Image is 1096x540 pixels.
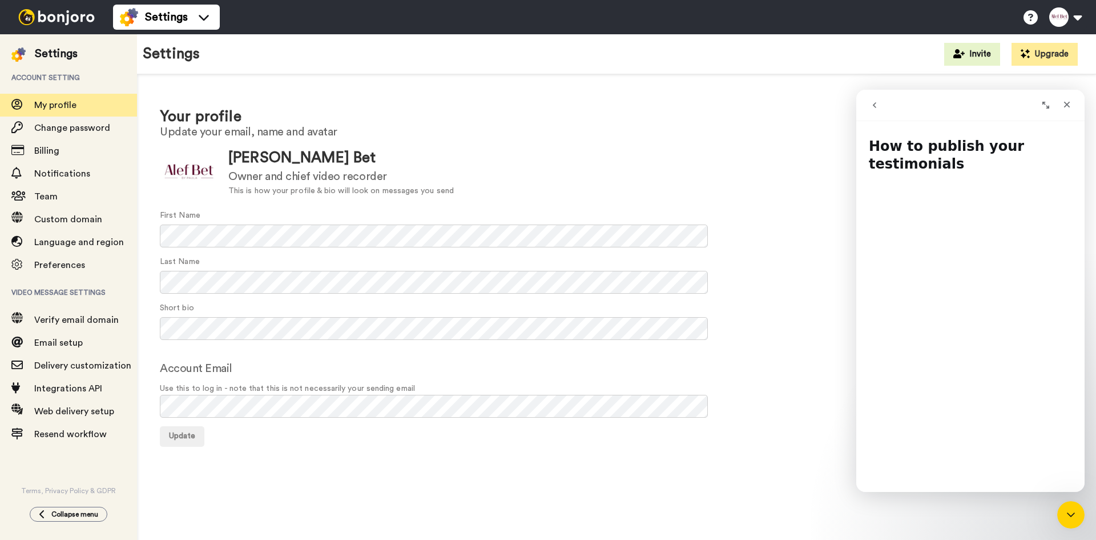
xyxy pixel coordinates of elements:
[160,126,1073,138] h2: Update your email, name and avatar
[160,360,232,377] label: Account Email
[34,261,85,270] span: Preferences
[34,169,90,178] span: Notifications
[143,46,200,62] h1: Settings
[856,90,1085,492] iframe: Intercom live chat
[35,46,78,62] div: Settings
[34,215,102,224] span: Custom domain
[169,432,195,440] span: Update
[160,302,194,314] label: Short bio
[160,210,200,222] label: First Name
[160,256,200,268] label: Last Name
[51,510,98,519] span: Collapse menu
[160,426,204,447] button: Update
[228,147,454,169] div: [PERSON_NAME] Bet
[34,430,107,439] span: Resend workflow
[160,109,1073,125] h1: Your profile
[34,101,76,110] span: My profile
[14,9,99,25] img: bj-logo-header-white.svg
[34,123,110,133] span: Change password
[34,146,59,155] span: Billing
[944,43,1000,66] button: Invite
[11,47,26,62] img: settings-colored.svg
[34,361,131,370] span: Delivery customization
[34,192,58,201] span: Team
[34,407,114,416] span: Web delivery setup
[1057,501,1085,529] iframe: Intercom live chat
[30,507,107,522] button: Collapse menu
[160,383,1073,395] span: Use this to log in - note that this is not necessarily your sending email
[34,338,83,347] span: Email setup
[228,169,454,185] div: Owner and chief video recorder
[34,238,124,247] span: Language and region
[34,315,119,325] span: Verify email domain
[228,185,454,197] div: This is how your profile & bio will look on messages you send
[120,8,138,26] img: settings-colored.svg
[1012,43,1078,66] button: Upgrade
[145,9,188,25] span: Settings
[34,384,102,393] span: Integrations API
